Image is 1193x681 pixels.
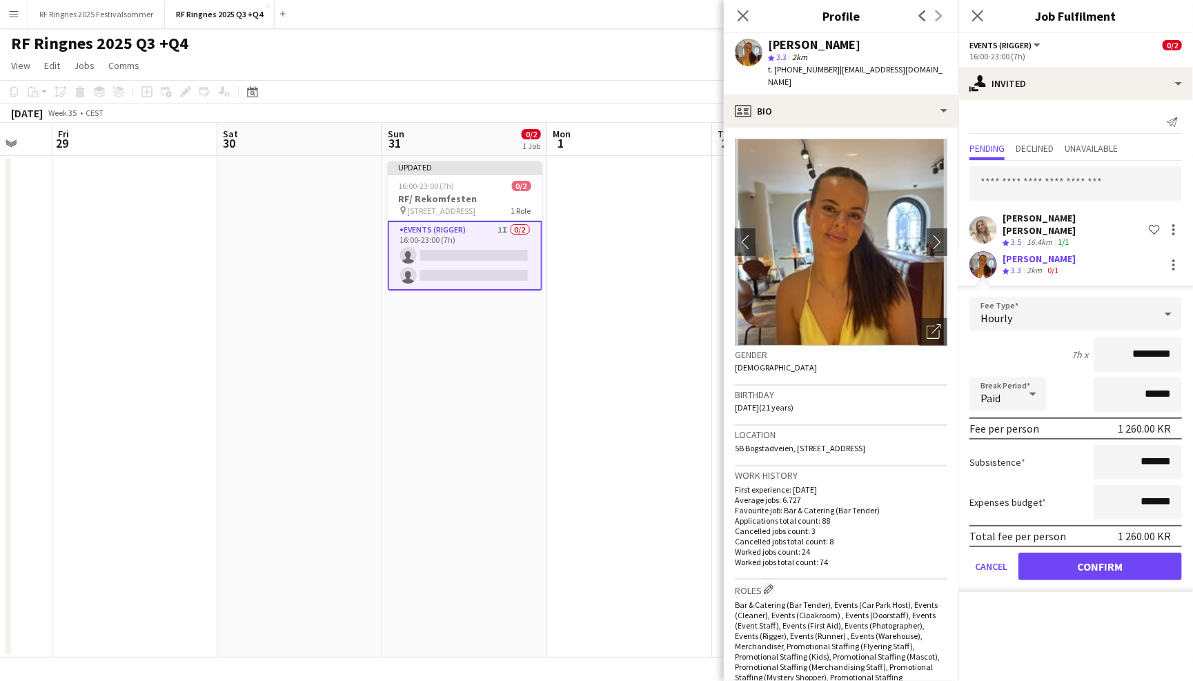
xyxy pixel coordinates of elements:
[969,529,1066,543] div: Total fee per person
[969,40,1032,50] span: Events (Rigger)
[553,128,571,140] span: Mon
[1003,253,1076,265] div: [PERSON_NAME]
[399,181,455,191] span: 16:00-23:00 (7h)
[969,40,1043,50] button: Events (Rigger)
[221,135,238,151] span: 30
[223,128,238,140] span: Sat
[388,161,542,172] div: Updated
[1072,348,1088,361] div: 7h x
[28,1,165,28] button: RF Ringnes 2025 Festivalsommer
[716,135,733,151] span: 2
[718,128,733,140] span: Tue
[969,144,1005,153] span: Pending
[11,106,43,120] div: [DATE]
[11,59,30,72] span: View
[1016,144,1054,153] span: Declined
[388,221,542,290] app-card-role: Events (Rigger)1I0/216:00-23:00 (7h)
[512,181,531,191] span: 0/2
[735,536,947,546] p: Cancelled jobs total count: 8
[768,39,860,51] div: [PERSON_NAME]
[735,388,947,401] h3: Birthday
[56,135,69,151] span: 29
[735,526,947,536] p: Cancelled jobs count: 3
[969,553,1013,580] button: Cancel
[388,128,404,140] span: Sun
[1163,40,1182,50] span: 0/2
[74,59,95,72] span: Jobs
[1058,237,1069,247] app-skills-label: 1/1
[46,108,80,118] span: Week 35
[108,59,139,72] span: Comms
[735,582,947,597] h3: Roles
[39,57,66,75] a: Edit
[165,1,275,28] button: RF Ringnes 2025 Q3 +Q4
[6,57,36,75] a: View
[735,557,947,567] p: Worked jobs total count: 74
[969,422,1039,435] div: Fee per person
[735,495,947,505] p: Average jobs: 6.727
[724,7,958,25] h3: Profile
[1047,265,1058,275] app-skills-label: 0/1
[958,7,1193,25] h3: Job Fulfilment
[1018,553,1182,580] button: Confirm
[789,52,810,62] span: 2km
[768,64,943,87] span: | [EMAIL_ADDRESS][DOMAIN_NAME]
[388,193,542,205] h3: RF/ Rekomfesten
[103,57,145,75] a: Comms
[44,59,60,72] span: Edit
[1003,212,1143,237] div: [PERSON_NAME] [PERSON_NAME]
[969,496,1046,509] label: Expenses budget
[735,469,947,482] h3: Work history
[735,402,793,413] span: [DATE] (21 years)
[735,515,947,526] p: Applications total count: 88
[735,362,817,373] span: [DEMOGRAPHIC_DATA]
[1011,265,1021,275] span: 3.3
[768,64,840,75] span: t. [PHONE_NUMBER]
[1065,144,1118,153] span: Unavailable
[724,95,958,128] div: Bio
[551,135,571,151] span: 1
[386,135,404,151] span: 31
[86,108,103,118] div: CEST
[735,546,947,557] p: Worked jobs count: 24
[958,67,1193,100] div: Invited
[980,391,1000,405] span: Paid
[511,206,531,216] span: 1 Role
[1011,237,1021,247] span: 3.5
[969,51,1182,61] div: 16:00-23:00 (7h)
[11,33,188,54] h1: RF Ringnes 2025 Q3 +Q4
[1024,265,1045,277] div: 2km
[68,57,100,75] a: Jobs
[735,443,865,453] span: 5B Bogstadveien, [STREET_ADDRESS]
[522,141,540,151] div: 1 Job
[980,311,1012,325] span: Hourly
[969,456,1025,468] label: Subsistence
[1118,422,1171,435] div: 1 260.00 KR
[388,161,542,290] app-job-card: Updated16:00-23:00 (7h)0/2RF/ Rekomfesten [STREET_ADDRESS]1 RoleEvents (Rigger)1I0/216:00-23:00 (7h)
[1024,237,1055,248] div: 16.4km
[735,484,947,495] p: First experience: [DATE]
[776,52,787,62] span: 3.3
[522,129,541,139] span: 0/2
[735,348,947,361] h3: Gender
[735,505,947,515] p: Favourite job: Bar & Catering (Bar Tender)
[920,318,947,346] div: Open photos pop-in
[58,128,69,140] span: Fri
[408,206,476,216] span: [STREET_ADDRESS]
[735,428,947,441] h3: Location
[735,139,947,346] img: Crew avatar or photo
[1118,529,1171,543] div: 1 260.00 KR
